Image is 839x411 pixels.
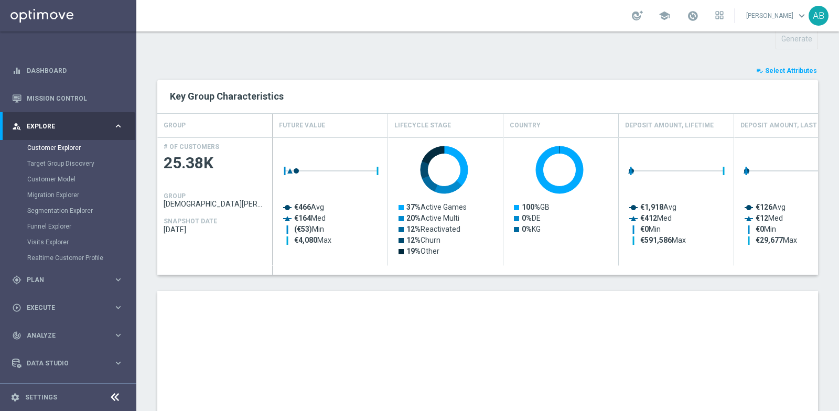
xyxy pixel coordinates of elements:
a: Target Group Discovery [27,159,109,168]
tspan: 100% [522,203,540,211]
i: settings [10,393,20,402]
tspan: €1,918 [640,203,663,211]
tspan: 12% [406,225,421,233]
tspan: 37% [406,203,421,211]
span: Explore [27,123,113,129]
div: Dashboard [12,57,123,84]
div: Realtime Customer Profile [27,250,135,266]
i: playlist_add_check [756,67,763,74]
i: person_search [12,122,21,131]
text: Min [756,225,776,233]
div: Mission Control [12,94,124,103]
div: Visits Explorer [27,234,135,250]
a: Customer Model [27,175,109,183]
text: Avg [294,203,324,211]
div: Customer Explorer [27,140,135,156]
button: person_search Explore keyboard_arrow_right [12,122,124,131]
text: GB [522,203,550,211]
button: playlist_add_check Select Attributes [755,65,818,77]
tspan: €29,677 [756,236,783,244]
tspan: €466 [294,203,311,211]
span: 2025-09-02 [164,225,266,234]
div: Press SPACE to select this row. [157,137,273,266]
tspan: (€53) [294,225,312,234]
text: Min [640,225,661,233]
i: equalizer [12,66,21,75]
h4: Lifecycle Stage [394,116,451,135]
i: keyboard_arrow_right [113,275,123,285]
a: Settings [25,394,57,401]
div: Plan [12,275,113,285]
div: Funnel Explorer [27,219,135,234]
span: Execute [27,305,113,311]
a: Visits Explorer [27,238,109,246]
span: Plan [27,277,113,283]
div: Explore [12,122,113,131]
tspan: €591,586 [640,236,672,244]
text: Reactivated [406,225,460,233]
tspan: 0% [522,225,532,233]
tspan: €0 [640,225,649,233]
i: track_changes [12,331,21,340]
a: Funnel Explorer [27,222,109,231]
text: KG [522,225,541,233]
tspan: €12 [756,214,768,222]
text: Max [294,236,331,244]
div: Execute [12,303,113,312]
text: Churn [406,236,440,244]
div: Migration Explorer [27,187,135,203]
h4: Deposit Amount, Lifetime [625,116,714,135]
text: Other [406,247,439,255]
span: Data Studio [27,360,113,366]
tspan: 20% [406,214,421,222]
div: equalizer Dashboard [12,67,124,75]
div: Mission Control [12,84,123,112]
tspan: 12% [406,236,421,244]
a: Segmentation Explorer [27,207,109,215]
i: play_circle_outline [12,303,21,312]
button: track_changes Analyze keyboard_arrow_right [12,331,124,340]
span: Select Attributes [765,67,817,74]
h4: Future Value [279,116,325,135]
button: gps_fixed Plan keyboard_arrow_right [12,276,124,284]
h4: GROUP [164,192,186,200]
button: play_circle_outline Execute keyboard_arrow_right [12,304,124,312]
i: keyboard_arrow_right [113,330,123,340]
tspan: €164 [294,214,311,222]
tspan: €4,080 [294,236,317,244]
a: [PERSON_NAME]keyboard_arrow_down [745,8,809,24]
button: Generate [776,29,818,49]
span: 25.38K [164,153,266,174]
h4: # OF CUSTOMERS [164,143,219,150]
h4: SNAPSHOT DATE [164,218,217,225]
div: AB [809,6,829,26]
a: Customer Explorer [27,144,109,152]
text: Max [756,236,797,244]
div: Optibot [12,377,123,405]
button: Data Studio keyboard_arrow_right [12,359,124,367]
a: Mission Control [27,84,123,112]
text: Med [756,214,783,222]
text: Active Games [406,203,467,211]
tspan: €126 [756,203,772,211]
tspan: €0 [756,225,764,233]
i: keyboard_arrow_right [113,302,123,312]
h4: Country [510,116,541,135]
text: Avg [756,203,786,211]
div: Data Studio [12,359,113,368]
tspan: €412 [640,214,657,222]
text: Min [294,225,324,234]
text: Max [640,236,686,244]
div: Target Group Discovery [27,156,135,171]
tspan: 19% [406,247,421,255]
i: keyboard_arrow_right [113,121,123,131]
text: Avg [640,203,676,211]
h4: GROUP [164,116,186,135]
span: school [659,10,670,21]
div: Analyze [12,331,113,340]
